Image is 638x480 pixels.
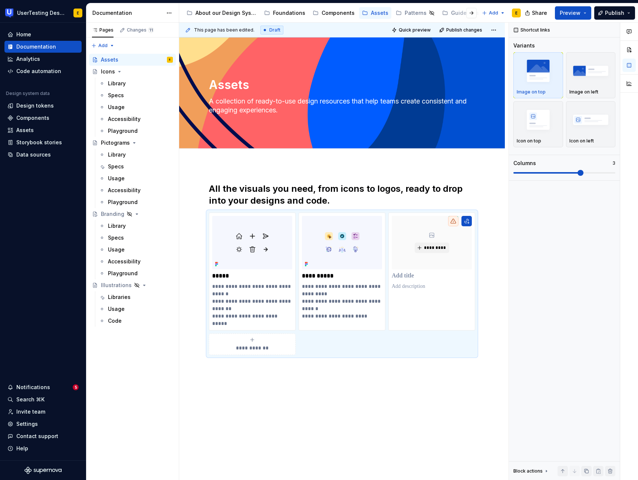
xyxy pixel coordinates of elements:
a: Data sources [4,149,82,161]
div: Playground [108,270,138,277]
a: Specs [96,232,176,244]
span: 5 [73,384,79,390]
button: Quick preview [389,25,434,35]
div: Branding [101,210,124,218]
a: Patterns [393,7,438,19]
div: Library [108,151,126,158]
div: Design system data [6,91,50,96]
button: Help [4,443,82,454]
div: Help [16,445,28,452]
div: Page tree [184,6,478,20]
img: 41adf70f-fc1c-4662-8e2d-d2ab9c673b1b.png [5,9,14,17]
div: Pictograms [101,139,130,147]
div: Search ⌘K [16,396,45,403]
div: Illustrations [101,282,132,289]
a: Supernova Logo [24,467,62,474]
a: Library [96,149,176,161]
div: Foundations [273,9,305,17]
span: Add [98,43,108,49]
div: Settings [16,420,38,428]
a: Usage [96,303,176,315]
div: Block actions [513,466,549,476]
img: placeholder [517,106,560,133]
p: Image on top [517,89,546,95]
a: Library [96,78,176,89]
div: Notifications [16,384,50,391]
div: Specs [108,163,124,170]
a: Settings [4,418,82,430]
div: Specs [108,234,124,241]
a: Home [4,29,82,40]
a: Accessibility [96,113,176,125]
span: Preview [560,9,581,17]
span: 11 [148,27,154,33]
span: Publish [605,9,624,17]
img: 2349ac76-0376-42f8-bcd0-36ade715b662.png [212,216,292,269]
p: Icon on left [569,138,594,144]
div: E [77,10,79,16]
img: 615b7c38-4947-4ec3-bbd3-2e1c3c6051cd.png [302,216,382,269]
span: Quick preview [399,27,431,33]
a: Playground [96,267,176,279]
a: Branding [89,208,176,220]
p: Icon on top [517,138,541,144]
div: Icons [101,68,115,75]
button: Add [480,8,507,18]
div: Storybook stories [16,139,62,146]
div: Assets [101,56,118,63]
button: Share [521,6,552,20]
a: Invite team [4,406,82,418]
a: About our Design System [184,7,260,19]
div: Code automation [16,68,61,75]
p: Image on left [569,89,598,95]
div: Usage [108,305,125,313]
div: Playground [108,127,138,135]
div: Documentation [16,43,56,50]
div: Accessibility [108,115,141,123]
textarea: A collection of ready-to-use design resources that help teams create consistent and engaging expe... [207,95,474,116]
a: Playground [96,196,176,208]
div: Components [322,9,355,17]
a: Design tokens [4,100,82,112]
div: E [169,56,171,63]
div: Code [108,317,122,325]
div: Components [16,114,49,122]
a: Libraries [96,291,176,303]
div: Playground [108,198,138,206]
a: Usage [96,172,176,184]
a: Assets [4,124,82,136]
button: Preview [555,6,591,20]
div: UserTesting Design System [17,9,65,17]
a: Pictograms [89,137,176,149]
a: Illustrations [89,279,176,291]
a: Documentation [4,41,82,53]
div: About our Design System [195,9,257,17]
a: Usage [96,244,176,256]
a: Icons [89,66,176,78]
div: Pages [92,27,114,33]
div: Specs [108,92,124,99]
span: Share [532,9,547,17]
button: Publish [594,6,635,20]
span: Draft [269,27,280,33]
div: Accessibility [108,258,141,265]
a: Components [4,112,82,124]
div: Usage [108,103,125,111]
button: Contact support [4,430,82,442]
p: 3 [612,160,615,166]
img: placeholder [569,57,612,84]
div: Guidelines [451,9,479,17]
span: This page has been edited. [194,27,254,33]
a: Specs [96,161,176,172]
div: Contact support [16,433,58,440]
div: Columns [513,160,536,167]
span: Add [489,10,498,16]
div: Data sources [16,151,51,158]
a: Usage [96,101,176,113]
div: E [515,10,517,16]
a: Accessibility [96,256,176,267]
a: Code [96,315,176,327]
a: Code automation [4,65,82,77]
a: Guidelines [439,7,490,19]
a: Analytics [4,53,82,65]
